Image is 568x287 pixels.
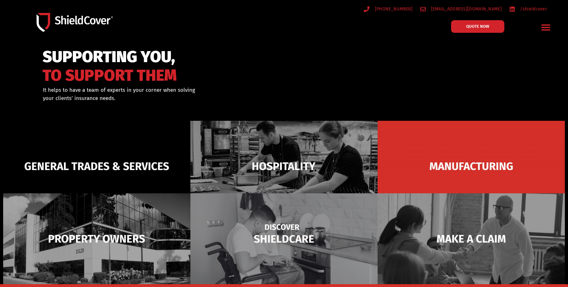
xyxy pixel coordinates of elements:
a: /shieldcover [509,5,547,13]
div: It helps to have a team of experts in your corner when solving [43,86,316,102]
span: /shieldcover [519,5,547,13]
a: QUOTE NOW [451,20,504,33]
span: [PHONE_NUMBER] [373,5,413,13]
p: your clients’ insurance needs. [43,94,316,102]
a: [EMAIL_ADDRESS][DOMAIN_NAME] [420,5,502,13]
div: Menu Toggle [538,20,553,35]
span: SUPPORTING YOU, [43,50,177,63]
img: Shield-Cover-Underwriting-Australia-logo-full [37,13,113,32]
a: [PHONE_NUMBER] [364,5,413,13]
span: [EMAIL_ADDRESS][DOMAIN_NAME] [430,5,502,13]
span: QUOTE NOW [466,24,489,28]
